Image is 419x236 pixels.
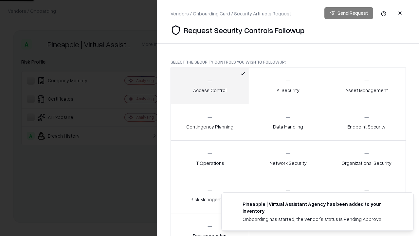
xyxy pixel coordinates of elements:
[249,104,328,141] button: Data Handling
[186,123,233,130] p: Contingency Planning
[273,123,303,130] p: Data Handling
[243,216,398,223] div: Onboarding has started, the vendor's status is Pending Approval.
[327,177,406,213] button: Threat Management
[171,104,249,141] button: Contingency Planning
[277,87,300,94] p: AI Security
[184,25,304,35] p: Request Security Controls Followup
[249,68,328,104] button: AI Security
[195,160,224,167] p: IT Operations
[269,160,307,167] p: Network Security
[327,140,406,177] button: Organizational Security
[249,177,328,213] button: Security Incidents
[171,140,249,177] button: IT Operations
[171,68,249,104] button: Access Control
[327,104,406,141] button: Endpoint Security
[347,123,386,130] p: Endpoint Security
[193,87,227,94] p: Access Control
[229,201,237,208] img: trypineapple.com
[249,140,328,177] button: Network Security
[341,160,392,167] p: Organizational Security
[243,201,398,214] div: Pineapple | Virtual Assistant Agency has been added to your inventory
[171,10,291,17] div: Vendors / Onboarding Card / Security Artifacts Request
[191,196,229,203] p: Risk Management
[345,87,388,94] p: Asset Management
[171,59,406,65] p: Select the security controls you wish to followup:
[171,177,249,213] button: Risk Management
[327,68,406,104] button: Asset Management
